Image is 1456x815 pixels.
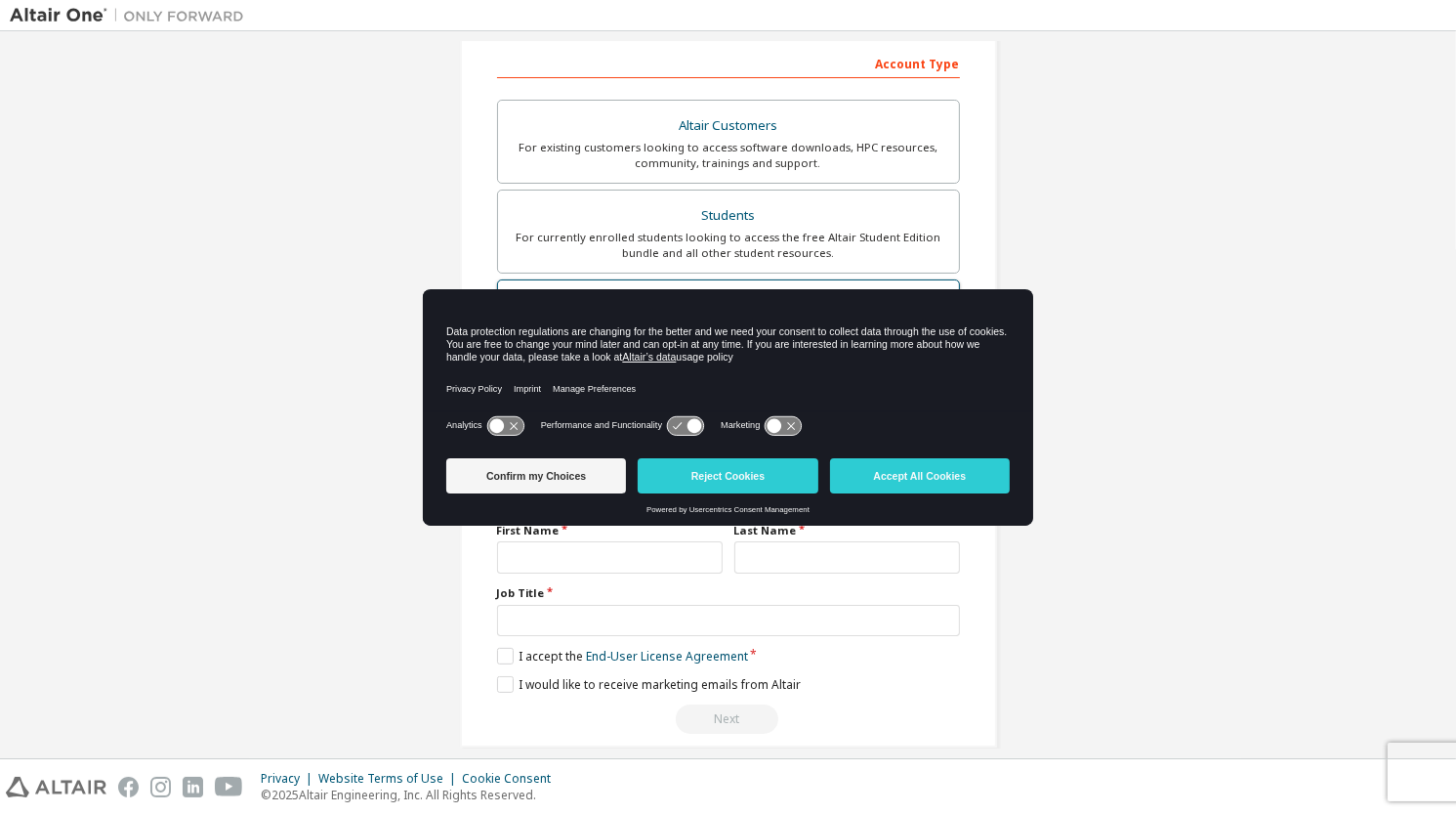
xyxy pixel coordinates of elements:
[183,777,203,797] img: linkedin.svg
[510,202,947,230] div: Students
[497,47,960,78] div: Account Type
[261,787,562,803] p: © 2025 Altair Engineering, Inc. All Rights Reserved.
[497,648,748,665] label: I accept the
[118,777,139,797] img: facebook.svg
[497,676,801,693] label: I would like to receive marketing emails from Altair
[497,705,960,734] div: Read and acccept EULA to continue
[510,230,947,261] div: For currently enrolled students looking to access the free Altair Student Edition bundle and all ...
[510,140,947,171] div: For existing customers looking to access software downloads, HPC resources, community, trainings ...
[462,771,562,787] div: Cookie Consent
[497,585,960,601] label: Job Title
[734,523,960,538] label: Last Name
[497,523,723,538] label: First Name
[510,112,947,140] div: Altair Customers
[318,771,462,787] div: Website Terms of Use
[586,648,748,665] a: End-User License Agreement
[215,777,243,797] img: youtube.svg
[6,777,106,797] img: altair_logo.svg
[150,777,171,797] img: instagram.svg
[261,771,318,787] div: Privacy
[10,6,254,25] img: Altair One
